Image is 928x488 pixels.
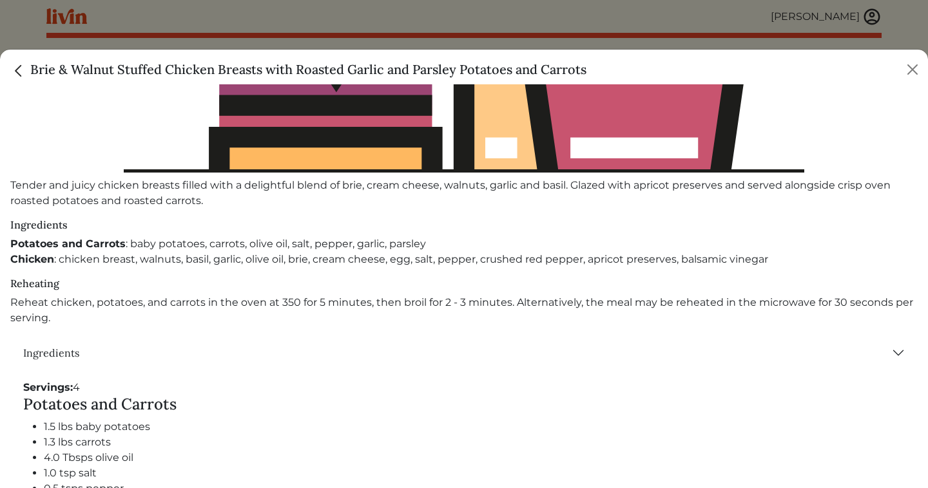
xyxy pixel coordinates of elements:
img: back_caret-0738dc900bf9763b5e5a40894073b948e17d9601fd527fca9689b06ce300169f.svg [10,62,27,79]
h4: Potatoes and Carrots [23,395,905,414]
h6: Ingredients [10,219,918,231]
div: : chicken breast, walnuts, basil, garlic, olive oil, brie, cream cheese, egg, salt, pepper, crush... [10,252,918,267]
strong: Potatoes and Carrots [10,238,126,250]
a: Close [10,61,30,77]
li: 1.0 tsp salt [44,465,905,481]
div: 4 [23,380,905,395]
strong: Servings: [23,381,73,393]
strong: Chicken [10,253,54,265]
p: Tender and juicy chicken breasts filled with a delightful blend of brie, cream cheese, walnuts, g... [10,178,918,209]
button: Close [902,59,923,80]
li: 1.5 lbs baby potatoes [44,419,905,435]
li: 1.3 lbs carrots [44,435,905,450]
p: Reheat chicken, potatoes, and carrots in the oven at 350 for 5 minutes, then broil for 2 - 3 minu... [10,295,918,326]
h5: Brie & Walnut Stuffed Chicken Breasts with Roasted Garlic and Parsley Potatoes and Carrots [10,60,586,79]
button: Ingredients [10,336,918,370]
div: : baby potatoes, carrots, olive oil, salt, pepper, garlic, parsley [10,236,918,252]
h6: Reheating [10,277,918,290]
li: 4.0 Tbsps olive oil [44,450,905,465]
